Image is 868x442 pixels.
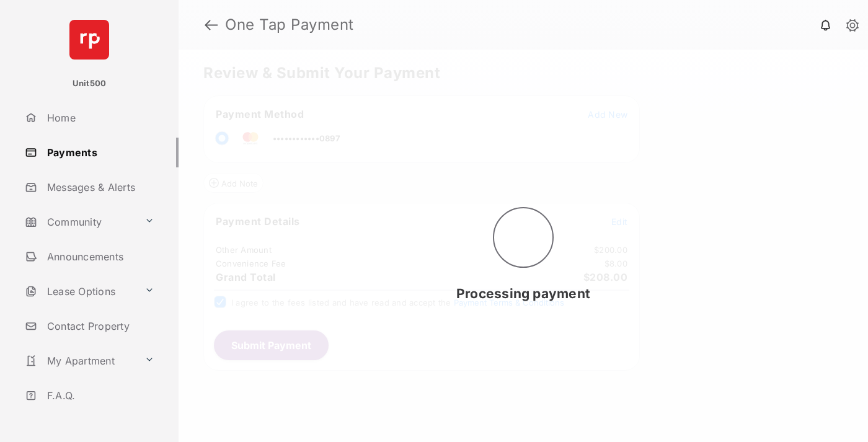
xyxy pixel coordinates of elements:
a: Messages & Alerts [20,172,179,202]
a: Announcements [20,242,179,272]
a: Community [20,207,139,237]
span: Processing payment [456,286,590,301]
a: Lease Options [20,276,139,306]
strong: One Tap Payment [225,17,354,32]
a: My Apartment [20,346,139,376]
a: Home [20,103,179,133]
a: Payments [20,138,179,167]
img: svg+xml;base64,PHN2ZyB4bWxucz0iaHR0cDovL3d3dy53My5vcmcvMjAwMC9zdmciIHdpZHRoPSI2NCIgaGVpZ2h0PSI2NC... [69,20,109,60]
p: Unit500 [73,77,107,90]
a: F.A.Q. [20,381,179,410]
a: Contact Property [20,311,179,341]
